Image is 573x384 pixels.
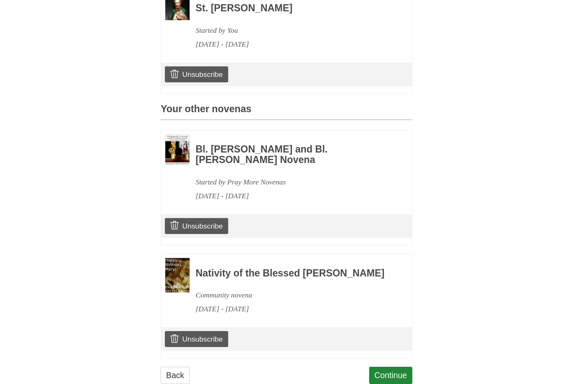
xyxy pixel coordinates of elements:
div: Community novena [195,289,389,302]
div: [DATE] - [DATE] [195,189,389,203]
h3: Bl. [PERSON_NAME] and Bl. [PERSON_NAME] Novena [195,145,389,166]
h3: Your other novenas [161,104,412,121]
div: Started by You [195,24,389,38]
a: Unsubscribe [165,67,228,83]
img: Novena image [165,135,190,166]
h3: St. [PERSON_NAME] [195,3,389,14]
div: Started by Pray More Novenas [195,176,389,189]
h3: Nativity of the Blessed [PERSON_NAME] [195,268,389,279]
img: Novena image [165,258,190,293]
a: Unsubscribe [165,331,228,347]
a: Unsubscribe [165,218,228,234]
div: [DATE] - [DATE] [195,302,389,316]
div: [DATE] - [DATE] [195,38,389,52]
